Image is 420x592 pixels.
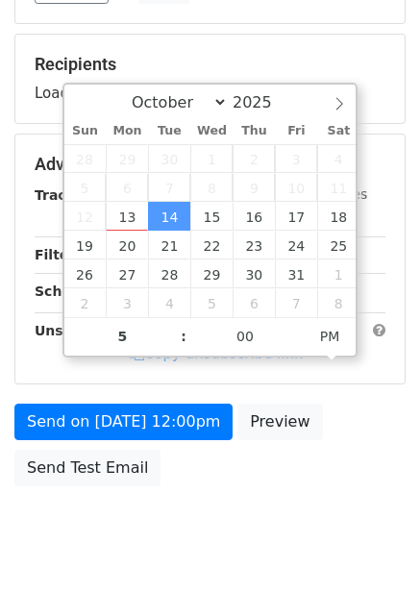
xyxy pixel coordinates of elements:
span: Sun [64,125,107,137]
span: October 5, 2025 [64,173,107,202]
span: Click to toggle [304,317,357,356]
span: November 4, 2025 [148,288,190,317]
iframe: Chat Widget [324,500,420,592]
span: October 19, 2025 [64,231,107,259]
span: October 28, 2025 [148,259,190,288]
a: Send on [DATE] 12:00pm [14,404,233,440]
span: October 16, 2025 [233,202,275,231]
span: October 6, 2025 [106,173,148,202]
span: November 2, 2025 [64,288,107,317]
span: October 24, 2025 [275,231,317,259]
span: October 1, 2025 [190,144,233,173]
span: September 30, 2025 [148,144,190,173]
a: Send Test Email [14,450,161,486]
span: October 22, 2025 [190,231,233,259]
span: November 6, 2025 [233,288,275,317]
span: October 11, 2025 [317,173,359,202]
span: September 29, 2025 [106,144,148,173]
strong: Schedule [35,284,104,299]
span: October 23, 2025 [233,231,275,259]
span: October 10, 2025 [275,173,317,202]
a: Preview [237,404,322,440]
span: November 8, 2025 [317,288,359,317]
span: October 13, 2025 [106,202,148,231]
span: October 14, 2025 [148,202,190,231]
span: October 18, 2025 [317,202,359,231]
h5: Recipients [35,54,385,75]
span: October 8, 2025 [190,173,233,202]
span: September 28, 2025 [64,144,107,173]
input: Hour [64,317,182,356]
input: Minute [186,317,304,356]
strong: Filters [35,247,84,262]
span: October 21, 2025 [148,231,190,259]
span: Sat [317,125,359,137]
span: October 12, 2025 [64,202,107,231]
span: October 30, 2025 [233,259,275,288]
span: October 4, 2025 [317,144,359,173]
strong: Tracking [35,187,99,203]
span: October 27, 2025 [106,259,148,288]
span: October 29, 2025 [190,259,233,288]
span: November 7, 2025 [275,288,317,317]
span: October 3, 2025 [275,144,317,173]
span: Wed [190,125,233,137]
span: October 26, 2025 [64,259,107,288]
strong: Unsubscribe [35,323,129,338]
span: Thu [233,125,275,137]
span: October 20, 2025 [106,231,148,259]
span: Fri [275,125,317,137]
span: Tue [148,125,190,137]
span: October 25, 2025 [317,231,359,259]
h5: Advanced [35,154,385,175]
input: Year [228,93,297,111]
div: Loading... [35,54,385,104]
a: Copy unsubscribe link [130,345,303,362]
span: November 3, 2025 [106,288,148,317]
span: November 5, 2025 [190,288,233,317]
span: October 15, 2025 [190,202,233,231]
span: October 31, 2025 [275,259,317,288]
span: October 7, 2025 [148,173,190,202]
span: November 1, 2025 [317,259,359,288]
span: Mon [106,125,148,137]
span: : [181,317,186,356]
span: October 17, 2025 [275,202,317,231]
span: October 2, 2025 [233,144,275,173]
span: October 9, 2025 [233,173,275,202]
